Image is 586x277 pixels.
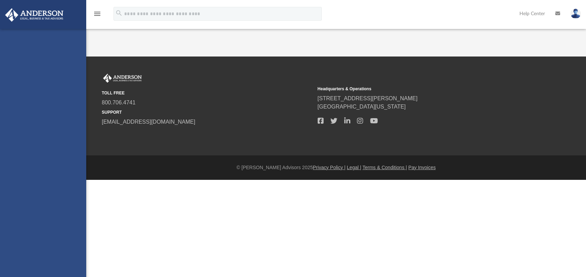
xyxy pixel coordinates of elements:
small: SUPPORT [102,109,313,115]
small: Headquarters & Operations [318,86,529,92]
a: Legal | [347,165,361,170]
img: User Pic [570,9,581,19]
a: [EMAIL_ADDRESS][DOMAIN_NAME] [102,119,195,125]
a: [GEOGRAPHIC_DATA][US_STATE] [318,104,406,110]
a: [STREET_ADDRESS][PERSON_NAME] [318,95,418,101]
a: Terms & Conditions | [362,165,407,170]
div: © [PERSON_NAME] Advisors 2025 [86,164,586,171]
a: menu [93,13,101,18]
i: menu [93,10,101,18]
small: TOLL FREE [102,90,313,96]
a: Pay Invoices [408,165,436,170]
a: Privacy Policy | [313,165,346,170]
img: Anderson Advisors Platinum Portal [102,74,143,83]
a: 800.706.4741 [102,100,136,105]
img: Anderson Advisors Platinum Portal [3,8,66,22]
i: search [115,9,123,17]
